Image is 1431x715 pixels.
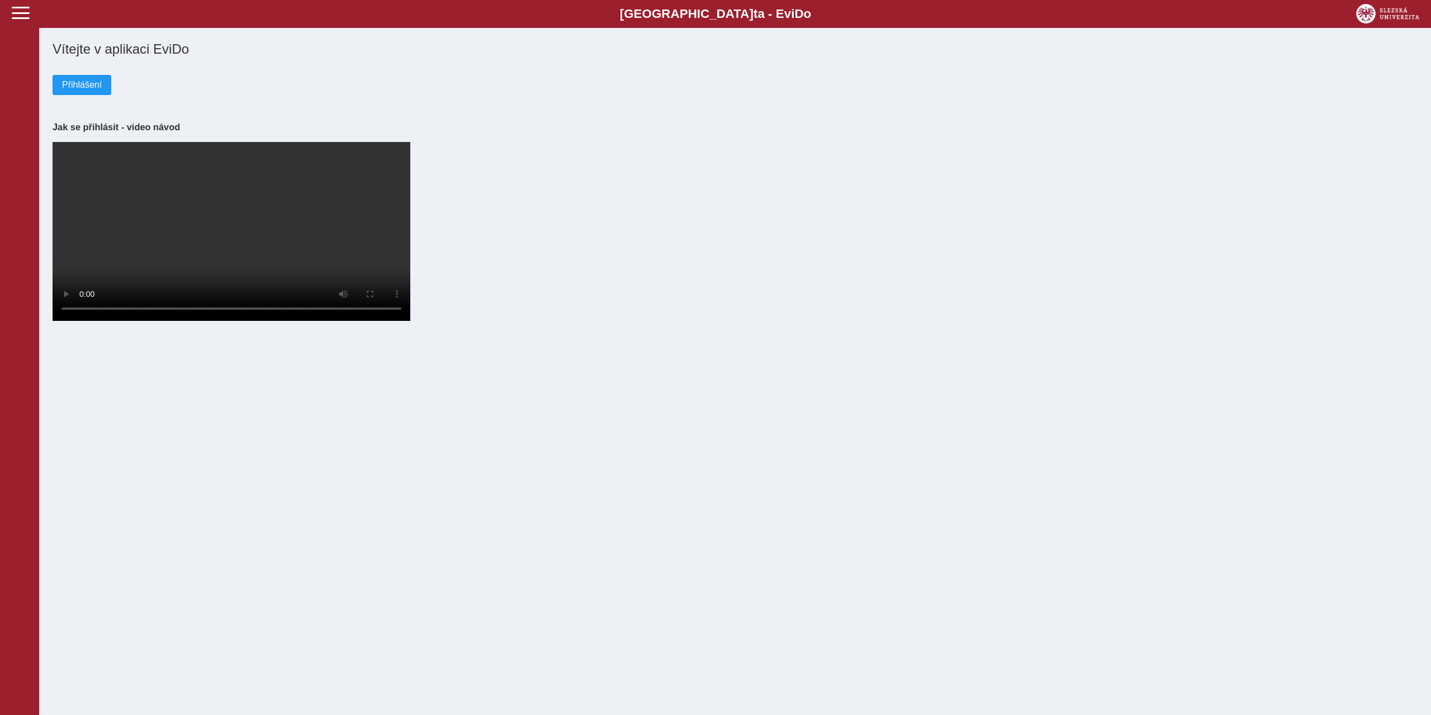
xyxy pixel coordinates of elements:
video: Your browser does not support the video tag. [53,142,410,321]
span: Přihlášení [62,80,102,90]
span: o [804,7,812,21]
h3: Jak se přihlásit - video návod [53,122,1418,132]
button: Přihlášení [53,75,111,95]
h1: Vítejte v aplikaci EviDo [53,41,1418,57]
span: t [754,7,757,21]
b: [GEOGRAPHIC_DATA] a - Evi [34,7,1397,21]
span: D [794,7,803,21]
img: logo_web_su.png [1356,4,1419,23]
